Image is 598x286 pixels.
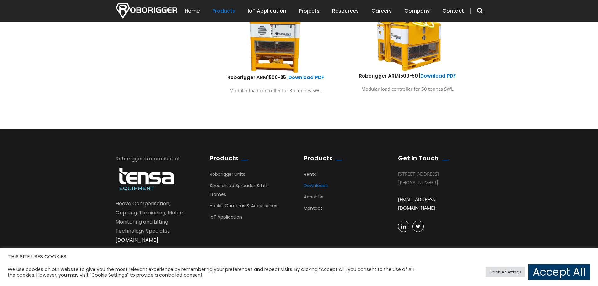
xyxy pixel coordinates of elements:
h2: Get In Touch [398,154,439,162]
a: Roborigger Units [210,171,245,181]
h6: Roborigger ARM1500-35 | [214,74,337,81]
a: Cookie Settings [486,267,525,277]
a: Contact [442,1,464,21]
h2: Products [210,154,239,162]
div: Roborigger is a product of Heave Compensation, Gripping, Tensioning, Motion Monitoring and Liftin... [116,154,191,245]
img: Nortech [116,3,177,19]
a: Twitter [412,221,424,232]
a: Contact [304,205,322,214]
a: [EMAIL_ADDRESS][DOMAIN_NAME] [398,196,437,211]
a: Download PDF [288,74,324,81]
a: linkedin [398,221,409,232]
a: Home [185,1,200,21]
a: Hooks, Cameras & Accessories [210,202,277,212]
div: [STREET_ADDRESS] [398,170,473,178]
a: Rental [304,171,318,181]
a: [DOMAIN_NAME] [116,236,158,244]
p: Modular load controller for 35 tonnes SWL [214,86,337,95]
a: IoT Application [248,1,286,21]
a: Products [212,1,235,21]
div: We use cookies on our website to give you the most relevant experience by remembering your prefer... [8,267,416,278]
p: Modular load controller for 50 tonnes SWL [346,85,469,93]
h2: Products [304,154,333,162]
a: Downloads [304,182,328,192]
a: Resources [332,1,359,21]
a: IoT Application [210,214,242,223]
h5: THIS SITE USES COOKIES [8,253,590,261]
div: [PHONE_NUMBER] [398,178,473,187]
a: Company [404,1,430,21]
a: Specialised Spreader & Lift Frames [210,182,268,201]
h6: Roborigger ARM1500-50 | [346,73,469,79]
a: Careers [371,1,392,21]
a: Download PDF [420,73,456,79]
a: Accept All [528,264,590,280]
a: About Us [304,194,323,203]
a: Projects [299,1,320,21]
